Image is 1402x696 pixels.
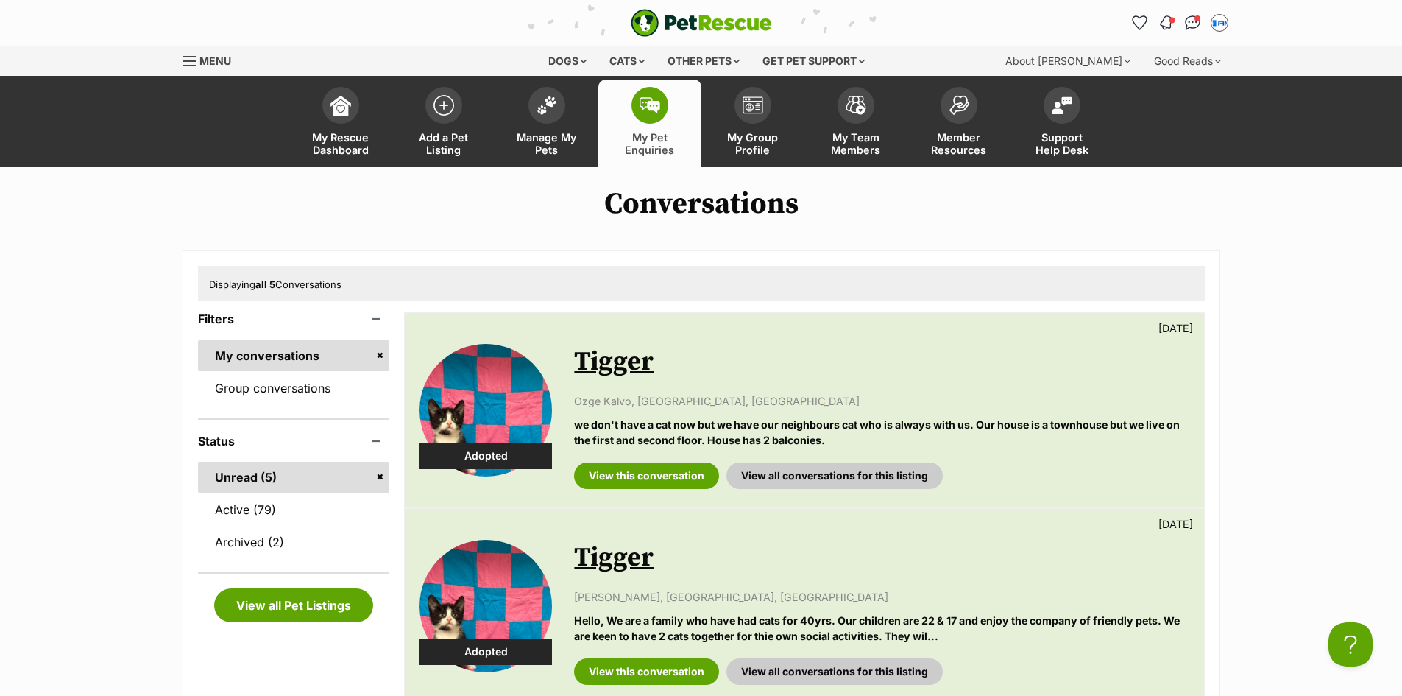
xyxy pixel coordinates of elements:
[419,443,552,469] div: Adopted
[1128,11,1231,35] ul: Account quick links
[537,96,557,115] img: manage-my-pets-icon-02211641906a0b7f246fdf0571729dbe1e7629f14944591b6c1af311fb30b64b.svg
[198,462,390,493] a: Unread (5)
[198,312,390,326] header: Filters
[574,345,654,379] a: Tigger
[949,95,969,115] img: member-resources-icon-8e73f808a243e03378d46382f2149f9095a855e16c252ad45f914b54edf8863c.svg
[1158,320,1193,336] p: [DATE]
[574,589,1189,605] p: [PERSON_NAME], [GEOGRAPHIC_DATA], [GEOGRAPHIC_DATA]
[574,541,654,574] a: Tigger
[631,9,772,37] a: PetRescue
[701,80,804,167] a: My Group Profile
[631,9,772,37] img: logo-e224e6f780fb5917bec1dbf3a21bbac754714ae5b6737aabdf751b685950b380.svg
[419,540,552,672] img: Tigger
[657,46,750,76] div: Other pets
[720,131,786,156] span: My Group Profile
[1128,11,1152,35] a: Favourites
[574,417,1189,449] p: we don't have a cat now but we have our neighbours cat who is always with us. Our house is a town...
[198,494,390,525] a: Active (79)
[574,613,1189,644] p: Hello, We are a family who have had cats for 40yrs. Our children are 22 & 17 and enjoy the compan...
[1328,622,1373,667] iframe: Help Scout Beacon - Open
[198,340,390,371] a: My conversations
[926,131,992,156] span: Member Resources
[514,131,580,156] span: Manage My Pets
[599,46,655,76] div: Cats
[1185,15,1200,30] img: chat-41dd97257d64d25036548639549fe6c8038ab92f7586957e7f3b1b290dea8141.svg
[726,658,943,685] a: View all conversations for this listing
[419,344,552,477] img: Tigger
[574,463,719,489] a: View this conversation
[846,96,866,115] img: team-members-icon-5396bd8760b3fe7c0b43da4ab00e1e3bb1a5d9ba89233759b79545d2d3fc5d0d.svg
[1052,96,1072,114] img: help-desk-icon-fdf02630f3aa405de69fd3d07c3f3aa587a6932b1a1747fa1d2bba05be0121f9.svg
[1181,11,1205,35] a: Conversations
[1151,7,1181,38] button: Notifications
[574,393,1189,409] p: Ozge Kalvo, [GEOGRAPHIC_DATA], [GEOGRAPHIC_DATA]
[308,131,374,156] span: My Rescue Dashboard
[1029,131,1095,156] span: Support Help Desk
[289,80,392,167] a: My Rescue Dashboard
[392,80,495,167] a: Add a Pet Listing
[1010,80,1114,167] a: Support Help Desk
[598,80,701,167] a: My Pet Enquiries
[209,278,341,290] span: Displaying Conversations
[1212,15,1227,30] img: Kingsford Vet Clinic profile pic
[1144,46,1231,76] div: Good Reads
[752,46,875,76] div: Get pet support
[198,527,390,558] a: Archived (2)
[433,95,454,116] img: add-pet-listing-icon-0afa8454b4691262ce3f59096e99ab1cd57d4a30225e0717b998d2c9b9846f56.svg
[617,131,683,156] span: My Pet Enquiries
[574,658,719,685] a: View this conversation
[198,373,390,404] a: Group conversations
[183,46,241,73] a: Menu
[907,80,1010,167] a: Member Resources
[330,95,351,116] img: dashboard-icon-eb2f2d2d3e046f16d808141f083e7271f6b2e854fb5c12c21221c1fb7104beca.svg
[199,55,231,67] span: Menu
[823,131,889,156] span: My Team Members
[495,80,598,167] a: Manage My Pets
[1208,11,1231,35] button: My account
[411,131,477,156] span: Add a Pet Listing
[1158,14,1174,32] img: notifications-46538b983faf8c2785f20acdc204bb7945ddae34d4c08c2a6579f10ce5e182be.svg
[255,278,275,290] strong: all 5
[640,97,660,113] img: pet-enquiries-icon-7e3ad2cf08bfb03b45e93fb7055b45f3efa6380592205ae92323e6603595dc1f.svg
[804,80,907,167] a: My Team Members
[1158,516,1193,532] p: [DATE]
[538,46,597,76] div: Dogs
[743,96,763,114] img: group-profile-icon-3fa3cf56718a62981997c0bc7e787c4b2cf8bcc04b72c1350f741eb67cf2f40e.svg
[214,588,373,622] a: View all Pet Listings
[995,46,1141,76] div: About [PERSON_NAME]
[198,435,390,448] header: Status
[726,463,943,489] a: View all conversations for this listing
[419,639,552,665] div: Adopted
